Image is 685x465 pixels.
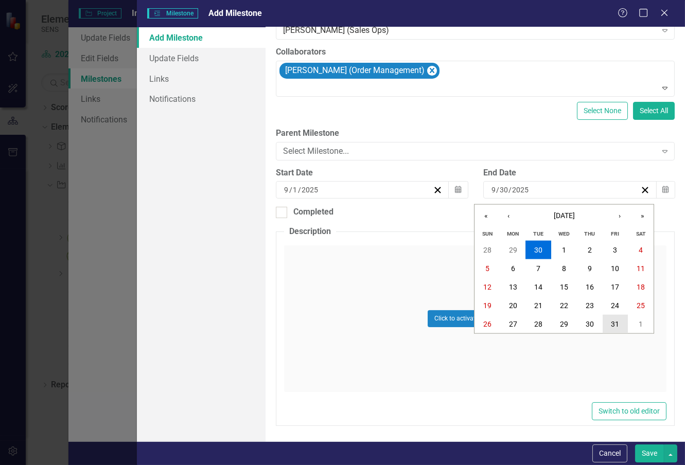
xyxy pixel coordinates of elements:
[584,230,595,237] abbr: Thursday
[293,206,333,218] div: Completed
[483,246,491,254] abbr: September 28, 2025
[603,241,628,259] button: October 3, 2025
[475,205,497,227] button: «
[499,185,508,195] input: dd
[520,205,608,227] button: [DATE]
[283,145,656,157] div: Select Milestone...
[577,296,603,315] button: October 23, 2025
[558,230,570,237] abbr: Wednesday
[628,241,654,259] button: October 4, 2025
[611,283,619,291] abbr: October 17, 2025
[276,128,675,139] label: Parent Milestone
[289,185,292,194] span: /
[526,259,552,278] button: October 7, 2025
[631,205,654,227] button: »
[509,301,517,310] abbr: October 20, 2025
[475,315,500,333] button: October 26, 2025
[562,264,566,273] abbr: October 8, 2025
[533,230,543,237] abbr: Tuesday
[628,315,654,333] button: November 1, 2025
[483,320,491,328] abbr: October 26, 2025
[534,301,542,310] abbr: October 21, 2025
[508,185,512,194] span: /
[475,241,500,259] button: September 28, 2025
[282,63,426,78] div: [PERSON_NAME] (Order Management)
[611,320,619,328] abbr: October 31, 2025
[577,241,603,259] button: October 2, 2025
[639,246,643,254] abbr: October 4, 2025
[509,283,517,291] abbr: October 13, 2025
[276,167,467,179] div: Start Date
[592,444,627,462] button: Cancel
[577,315,603,333] button: October 30, 2025
[500,241,526,259] button: September 29, 2025
[611,301,619,310] abbr: October 24, 2025
[577,102,628,120] button: Select None
[635,444,664,462] button: Save
[298,185,301,194] span: /
[500,296,526,315] button: October 20, 2025
[639,320,643,328] abbr: November 1, 2025
[603,278,628,296] button: October 17, 2025
[560,320,568,328] abbr: October 29, 2025
[500,315,526,333] button: October 27, 2025
[551,241,577,259] button: October 1, 2025
[475,296,500,315] button: October 19, 2025
[562,246,566,254] abbr: October 1, 2025
[483,283,491,291] abbr: October 12, 2025
[613,246,617,254] abbr: October 3, 2025
[491,185,496,195] input: mm
[633,102,675,120] button: Select All
[592,402,666,420] button: Switch to old editor
[603,296,628,315] button: October 24, 2025
[483,301,491,310] abbr: October 19, 2025
[603,315,628,333] button: October 31, 2025
[500,259,526,278] button: October 6, 2025
[534,320,542,328] abbr: October 28, 2025
[628,259,654,278] button: October 11, 2025
[496,185,499,194] span: /
[628,296,654,315] button: October 25, 2025
[509,246,517,254] abbr: September 29, 2025
[507,230,519,237] abbr: Monday
[475,278,500,296] button: October 12, 2025
[137,88,266,109] a: Notifications
[637,264,645,273] abbr: October 11, 2025
[536,264,540,273] abbr: October 7, 2025
[603,259,628,278] button: October 10, 2025
[551,296,577,315] button: October 22, 2025
[611,230,619,237] abbr: Friday
[283,25,656,37] div: [PERSON_NAME] (Sales Ops)
[586,301,594,310] abbr: October 23, 2025
[577,259,603,278] button: October 9, 2025
[637,301,645,310] abbr: October 25, 2025
[137,27,266,48] a: Add Milestone
[427,66,437,76] div: Remove Amy Sheppard-Doss (Order Management)
[509,320,517,328] abbr: October 27, 2025
[560,301,568,310] abbr: October 22, 2025
[551,259,577,278] button: October 8, 2025
[276,46,675,58] label: Collaborators
[526,278,552,296] button: October 14, 2025
[588,264,592,273] abbr: October 9, 2025
[608,205,631,227] button: ›
[534,283,542,291] abbr: October 14, 2025
[577,278,603,296] button: October 16, 2025
[637,283,645,291] abbr: October 18, 2025
[588,246,592,254] abbr: October 2, 2025
[611,264,619,273] abbr: October 10, 2025
[586,320,594,328] abbr: October 30, 2025
[147,8,198,19] span: Milestone
[485,264,489,273] abbr: October 5, 2025
[554,211,575,220] span: [DATE]
[483,167,675,179] div: End Date
[428,310,523,327] button: Click to activate HTML editor
[137,68,266,89] a: Links
[512,185,529,195] input: yyyy
[497,205,520,227] button: ‹
[526,296,552,315] button: October 21, 2025
[526,241,552,259] button: September 30, 2025
[551,278,577,296] button: October 15, 2025
[208,8,262,18] span: Add Milestone
[284,226,336,238] legend: Description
